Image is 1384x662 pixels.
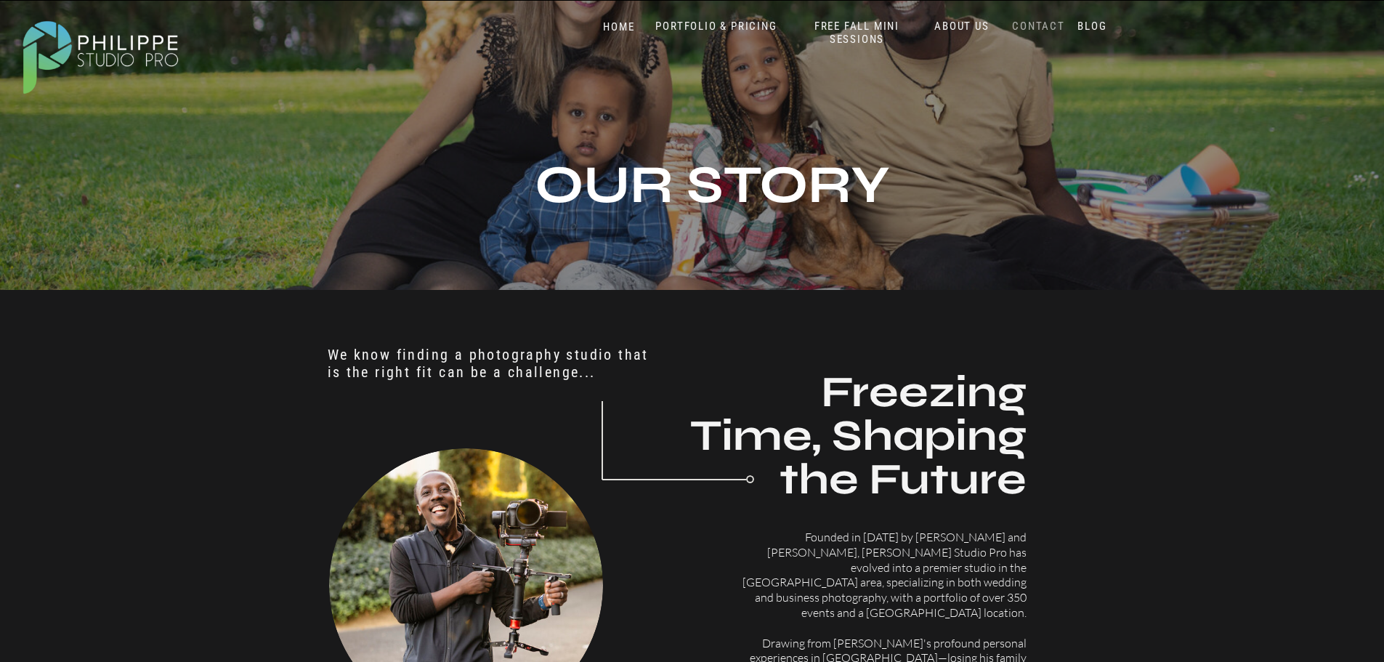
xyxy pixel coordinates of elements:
[650,20,783,33] a: PORTFOLIO & PRICING
[588,20,650,34] a: HOME
[687,371,1027,510] p: Freezing Time, Shaping the Future
[338,158,1088,266] h1: Our Story
[328,346,653,379] h2: We know finding a photography studio that is the right fit can be a challenge...
[1009,20,1069,33] a: CONTACT
[797,20,918,47] a: FREE FALL MINI SESSIONS
[1075,20,1111,33] a: BLOG
[931,20,993,33] a: ABOUT US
